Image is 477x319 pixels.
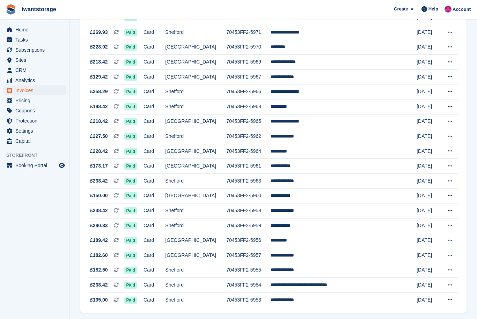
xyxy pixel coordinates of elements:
td: [DATE] [417,248,441,263]
span: Paid [124,267,137,274]
td: Shefford [165,203,226,218]
span: Paid [124,133,137,140]
td: [DATE] [417,25,441,40]
td: 70453FF2-5959 [226,218,270,233]
td: 70453FF2-5954 [226,278,270,293]
td: Card [144,40,165,55]
span: £227.50 [90,133,108,140]
span: £182.50 [90,266,108,274]
td: Shefford [165,292,226,307]
span: £218.42 [90,58,108,66]
td: 70453FF2-5970 [226,40,270,55]
span: Settings [15,126,57,136]
td: 70453FF2-5968 [226,99,270,114]
td: Card [144,188,165,203]
td: [DATE] [417,84,441,99]
span: Protection [15,116,57,126]
span: £198.42 [90,103,108,110]
td: Card [144,233,165,248]
span: Paid [124,148,137,155]
span: Account [453,6,471,13]
td: Card [144,84,165,99]
td: Card [144,218,165,233]
td: [GEOGRAPHIC_DATA] [165,159,226,174]
span: Paid [124,252,137,259]
span: £269.93 [90,29,108,36]
span: £189.42 [90,237,108,244]
a: menu [3,116,66,126]
a: menu [3,136,66,146]
span: Paid [124,103,137,110]
span: Paid [124,297,137,304]
span: Sites [15,55,57,65]
td: 70453FF2-5963 [226,174,270,189]
td: 70453FF2-5960 [226,188,270,203]
td: [DATE] [417,144,441,159]
td: Shefford [165,129,226,144]
a: menu [3,86,66,95]
span: Paid [124,237,137,244]
td: [GEOGRAPHIC_DATA] [165,55,226,70]
a: menu [3,161,66,170]
td: 70453FF2-5956 [226,233,270,248]
td: [DATE] [417,263,441,278]
td: [GEOGRAPHIC_DATA] [165,69,226,84]
span: Coupons [15,106,57,116]
td: Card [144,55,165,70]
td: Card [144,69,165,84]
td: Card [144,159,165,174]
td: Shefford [165,278,226,293]
span: Capital [15,136,57,146]
span: Tasks [15,35,57,45]
td: [DATE] [417,203,441,218]
span: Analytics [15,75,57,85]
span: Paid [124,192,137,199]
td: 70453FF2-5965 [226,114,270,129]
td: Card [144,114,165,129]
img: stora-icon-8386f47178a22dfd0bd8f6a31ec36ba5ce8667c1dd55bd0f319d3a0aa187defe.svg [6,4,16,15]
td: Card [144,144,165,159]
span: £195.00 [90,296,108,304]
span: Paid [124,74,137,81]
td: Shefford [165,174,226,189]
td: [GEOGRAPHIC_DATA] [165,144,226,159]
a: menu [3,106,66,116]
td: [DATE] [417,278,441,293]
a: menu [3,35,66,45]
td: [DATE] [417,174,441,189]
td: Shefford [165,99,226,114]
td: [GEOGRAPHIC_DATA] [165,40,226,55]
td: Card [144,99,165,114]
span: £228.42 [90,148,108,155]
span: £238.42 [90,177,108,185]
a: menu [3,126,66,136]
td: [DATE] [417,129,441,144]
td: Card [144,25,165,40]
span: Paid [124,282,137,289]
td: 70453FF2-5961 [226,159,270,174]
td: 70453FF2-5964 [226,144,270,159]
td: Card [144,174,165,189]
span: Storefront [6,152,69,159]
td: [DATE] [417,99,441,114]
a: menu [3,75,66,85]
span: Paid [124,207,137,214]
td: [GEOGRAPHIC_DATA] [165,248,226,263]
td: Shefford [165,218,226,233]
span: Create [394,6,408,13]
td: [DATE] [417,159,441,174]
td: [DATE] [417,114,441,129]
td: [DATE] [417,69,441,84]
a: menu [3,96,66,105]
td: Card [144,292,165,307]
td: Card [144,248,165,263]
span: £228.92 [90,43,108,51]
a: menu [3,45,66,55]
td: 70453FF2-5969 [226,55,270,70]
span: £238.42 [90,281,108,289]
td: Card [144,278,165,293]
td: [GEOGRAPHIC_DATA] [165,188,226,203]
a: menu [3,65,66,75]
span: CRM [15,65,57,75]
td: Card [144,129,165,144]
